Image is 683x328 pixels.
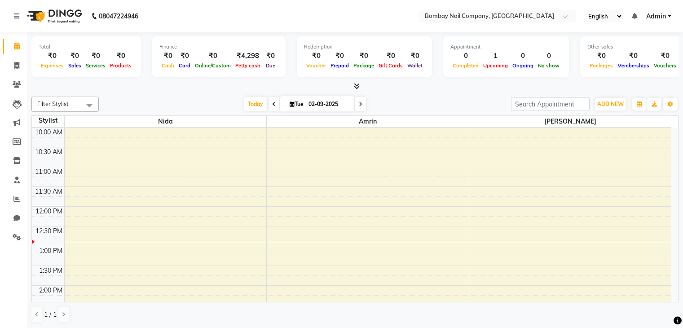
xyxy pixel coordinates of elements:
div: 10:00 AM [33,128,64,137]
div: ₹0 [193,51,233,61]
div: ₹0 [304,51,328,61]
span: Package [351,62,376,69]
div: ₹0 [66,51,84,61]
div: ₹0 [108,51,134,61]
span: 1 / 1 [44,310,57,319]
span: Gift Cards [376,62,405,69]
span: Services [84,62,108,69]
span: Admin [646,12,666,21]
span: Prepaid [328,62,351,69]
div: ₹0 [39,51,66,61]
div: 11:30 AM [33,187,64,196]
div: Total [39,43,134,51]
span: Nida [65,116,267,127]
span: Packages [587,62,615,69]
div: 2:00 PM [37,286,64,295]
span: Filter Stylist [37,100,69,107]
div: 12:00 PM [34,207,64,216]
span: Products [108,62,134,69]
div: ₹0 [376,51,405,61]
div: 11:00 AM [33,167,64,177]
span: Upcoming [481,62,510,69]
span: Ongoing [510,62,536,69]
span: Wallet [405,62,425,69]
img: logo [23,4,84,29]
div: ₹0 [587,51,615,61]
div: ₹0 [159,51,176,61]
input: 2025-09-02 [306,98,351,111]
span: Online/Custom [193,62,233,69]
div: ₹0 [328,51,351,61]
div: Redemption [304,43,425,51]
div: ₹0 [615,51,652,61]
div: 0 [450,51,481,61]
span: Completed [450,62,481,69]
div: ₹0 [263,51,278,61]
span: Voucher [304,62,328,69]
span: [PERSON_NAME] [469,116,671,127]
div: ₹4,298 [233,51,263,61]
span: Vouchers [652,62,679,69]
div: 12:30 PM [34,226,64,236]
div: ₹0 [652,51,679,61]
div: Appointment [450,43,562,51]
div: 1:00 PM [37,246,64,256]
div: Stylist [32,116,64,125]
div: ₹0 [176,51,193,61]
div: 0 [536,51,562,61]
div: 0 [510,51,536,61]
span: Amrin [267,116,469,127]
span: Card [176,62,193,69]
button: ADD NEW [595,98,626,111]
div: 1:30 PM [37,266,64,275]
span: Petty cash [233,62,263,69]
b: 08047224946 [99,4,138,29]
span: ADD NEW [597,101,624,107]
div: 10:30 AM [33,147,64,157]
div: 1 [481,51,510,61]
span: Memberships [615,62,652,69]
div: Finance [159,43,278,51]
span: Tue [287,101,306,107]
div: ₹0 [84,51,108,61]
span: Expenses [39,62,66,69]
input: Search Appointment [511,97,590,111]
span: No show [536,62,562,69]
div: ₹0 [405,51,425,61]
span: Today [244,97,267,111]
span: Cash [159,62,176,69]
span: Sales [66,62,84,69]
span: Due [264,62,278,69]
div: ₹0 [351,51,376,61]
